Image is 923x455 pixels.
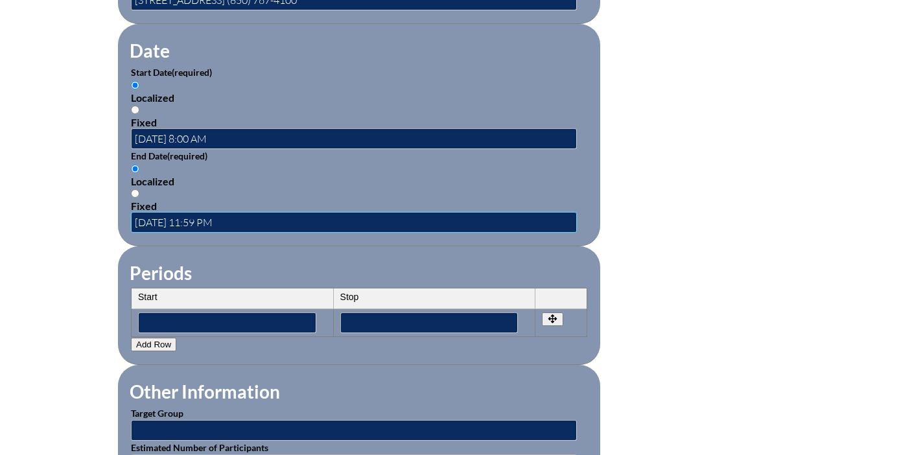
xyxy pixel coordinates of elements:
[131,116,587,128] div: Fixed
[128,40,171,62] legend: Date
[167,150,207,161] span: (required)
[131,200,587,212] div: Fixed
[131,189,139,198] input: Fixed
[132,288,334,309] th: Start
[131,150,207,161] label: End Date
[131,442,268,453] label: Estimated Number of Participants
[131,338,176,351] button: Add Row
[131,81,139,89] input: Localized
[128,262,193,284] legend: Periods
[131,175,587,187] div: Localized
[334,288,536,309] th: Stop
[131,408,183,419] label: Target Group
[131,165,139,173] input: Localized
[172,67,212,78] span: (required)
[131,91,587,104] div: Localized
[131,67,212,78] label: Start Date
[128,380,281,402] legend: Other Information
[131,106,139,114] input: Fixed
